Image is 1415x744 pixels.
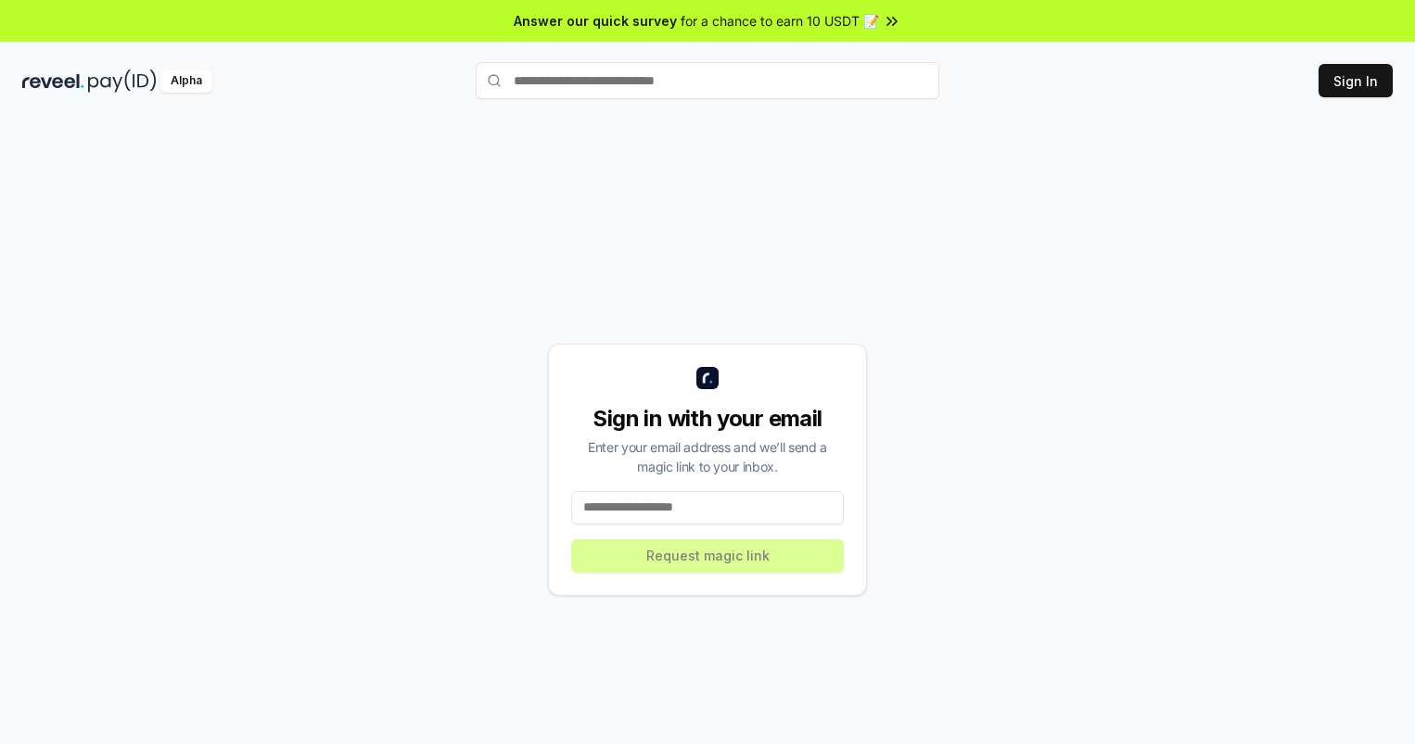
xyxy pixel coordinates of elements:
img: pay_id [88,69,157,93]
img: reveel_dark [22,69,84,93]
span: Answer our quick survey [514,11,677,31]
div: Alpha [160,69,212,93]
div: Sign in with your email [571,404,844,434]
span: for a chance to earn 10 USDT 📝 [681,11,879,31]
img: logo_small [696,367,719,389]
button: Sign In [1319,64,1393,97]
div: Enter your email address and we’ll send a magic link to your inbox. [571,437,844,476]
